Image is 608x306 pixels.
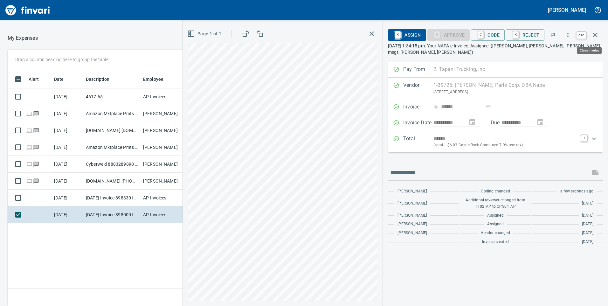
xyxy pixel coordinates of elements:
button: RReject [506,29,544,41]
span: Invoice created [482,239,509,245]
span: Online transaction [26,128,33,132]
span: Has messages [33,128,39,132]
td: [DATE] [52,105,83,122]
td: AP Invoices [141,88,188,105]
td: [DATE] [52,122,83,139]
button: [PERSON_NAME] [546,5,588,15]
td: 4617.65 [83,88,141,105]
td: [PERSON_NAME] [141,173,188,190]
button: Page 1 of 1 [186,28,224,40]
span: Employee [143,75,163,83]
td: Amazon Mktplace Pmts [DOMAIN_NAME][URL] WA [83,105,141,122]
td: [PERSON_NAME] [141,122,188,139]
td: [DATE] Invoice 898000 from [PERSON_NAME] Parts Corp. DBA Napa (1-39725) [83,206,141,223]
a: T [581,135,587,141]
span: Additional reviewer changed from TT02_AP to OPS04_AP [463,197,528,210]
span: Has messages [33,111,39,115]
span: Alert [29,75,47,83]
span: Assigned [487,221,503,227]
span: [DATE] [582,200,593,207]
button: More [561,28,575,42]
td: [DATE] [52,139,83,156]
td: [PERSON_NAME] [141,139,188,156]
span: Online transaction [26,162,33,166]
td: AP Invoices [141,206,188,223]
td: Cyberweld 8883289890 [GEOGRAPHIC_DATA] [83,156,141,173]
span: Online transaction [26,145,33,149]
span: Description [86,75,110,83]
td: [PERSON_NAME] [141,156,188,173]
td: [PERSON_NAME] [141,105,188,122]
td: AP Invoices [141,190,188,206]
td: [DATE] [52,206,83,223]
span: Alert [29,75,39,83]
span: [PERSON_NAME] [397,212,427,219]
span: Date [54,75,72,83]
td: [DOMAIN_NAME] [PHONE_NUMBER] [GEOGRAPHIC_DATA] [83,173,141,190]
span: Online transaction [26,179,33,183]
img: Finvari [4,3,52,18]
div: Coding Required [427,32,470,37]
a: C [478,31,484,38]
td: Amazon Mktplace Pmts [DOMAIN_NAME][URL] WA [83,139,141,156]
span: Online transaction [26,111,33,115]
p: (total + $6.03 Castle Rock Combined 7.9% use tax) [433,142,577,149]
span: Has messages [33,179,39,183]
span: Code [476,30,500,40]
td: [DATE] [52,173,83,190]
a: esc [577,32,586,39]
td: [DATE] Invoice 898330 from [PERSON_NAME] Parts Corp. DBA Napa (1-39725) [83,190,141,206]
td: [DOMAIN_NAME] [DOMAIN_NAME][URL] WA [83,122,141,139]
span: [PERSON_NAME] [397,230,427,236]
p: Total [403,135,433,149]
a: R [395,31,401,38]
nav: breadcrumb [8,34,38,42]
span: Description [86,75,118,83]
span: Reject [511,30,539,40]
div: Expand [388,131,603,152]
span: Page 1 of 1 [189,30,221,38]
p: Drag a column heading here to group the table [15,56,108,63]
span: a few seconds ago [560,188,593,195]
a: R [513,31,519,38]
span: [PERSON_NAME] [397,188,427,195]
span: [DATE] [582,239,593,245]
span: Coding changed [481,188,510,195]
span: Vendor changed [481,230,510,236]
span: [DATE] [582,230,593,236]
td: [DATE] [52,190,83,206]
span: Date [54,75,64,83]
span: This records your message into the invoice and notifies anyone mentioned [588,165,603,180]
h5: [PERSON_NAME] [548,7,586,13]
td: [DATE] [52,88,83,105]
button: RAssign [388,29,426,41]
span: Assign [393,30,421,40]
button: Flag [546,28,560,42]
span: Has messages [33,145,39,149]
p: [DATE] 1:34:15 pm. Your NAPA e-Invoice. Assignee: ([PERSON_NAME], [PERSON_NAME], [PERSON_NAME], m... [388,43,603,55]
span: [PERSON_NAME] [397,200,427,207]
span: [PERSON_NAME] [397,221,427,227]
p: My Expenses [8,34,38,42]
span: Has messages [33,162,39,166]
span: Assigned [487,212,503,219]
span: Employee [143,75,172,83]
span: [DATE] [582,212,593,219]
button: CCode [471,29,505,41]
td: [DATE] [52,156,83,173]
span: [DATE] [582,221,593,227]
